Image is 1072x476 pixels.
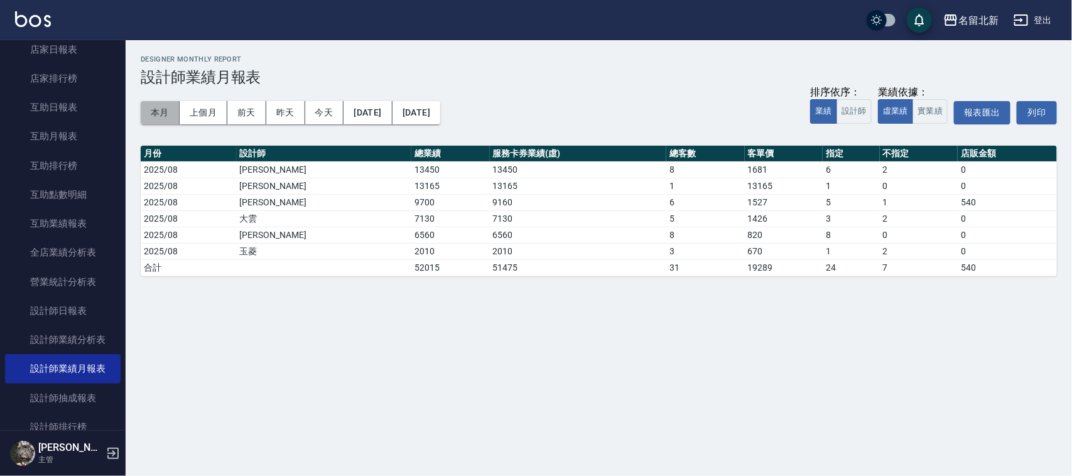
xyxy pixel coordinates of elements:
td: 52015 [411,259,489,276]
h2: Designer Monthly Report [141,55,1057,63]
td: 13165 [411,178,489,194]
td: 6560 [490,227,667,243]
th: 總客數 [666,146,744,162]
td: 2010 [490,243,667,259]
td: 3 [666,243,744,259]
td: 6 [823,161,880,178]
td: 5 [823,194,880,210]
td: 670 [745,243,823,259]
th: 總業績 [411,146,489,162]
td: 1527 [745,194,823,210]
td: 540 [958,194,1057,210]
img: Logo [15,11,51,27]
td: 2025/08 [141,210,237,227]
button: 今天 [305,101,344,124]
div: 排序依序： [810,86,872,99]
td: 0 [958,243,1057,259]
a: 店家日報表 [5,35,121,64]
td: 玉菱 [237,243,412,259]
td: 51475 [490,259,667,276]
td: 9160 [490,194,667,210]
td: 0 [958,161,1057,178]
td: 合計 [141,259,237,276]
button: 業績 [810,99,837,124]
th: 設計師 [237,146,412,162]
button: [DATE] [344,101,392,124]
div: 名留北新 [958,13,999,28]
a: 設計師日報表 [5,296,121,325]
h3: 設計師業績月報表 [141,68,1057,86]
td: 2025/08 [141,178,237,194]
img: Person [10,441,35,466]
td: 19289 [745,259,823,276]
td: 8 [666,161,744,178]
button: 實業績 [912,99,948,124]
table: a dense table [141,146,1057,276]
td: 1 [880,194,958,210]
button: 設計師 [836,99,872,124]
p: 主管 [38,454,102,465]
a: 互助月報表 [5,122,121,151]
td: 820 [745,227,823,243]
button: 本月 [141,101,180,124]
th: 客單價 [745,146,823,162]
a: 互助業績報表 [5,209,121,238]
th: 指定 [823,146,880,162]
td: 0 [958,227,1057,243]
td: 31 [666,259,744,276]
td: 7 [880,259,958,276]
td: [PERSON_NAME] [237,194,412,210]
td: 2025/08 [141,161,237,178]
td: 13165 [490,178,667,194]
td: 2010 [411,243,489,259]
td: 大雲 [237,210,412,227]
td: 13450 [490,161,667,178]
td: 1 [823,243,880,259]
td: 0 [880,178,958,194]
button: 報表匯出 [954,101,1010,124]
td: 2 [880,161,958,178]
td: 0 [958,178,1057,194]
td: 3 [823,210,880,227]
th: 月份 [141,146,237,162]
button: 虛業績 [878,99,913,124]
td: 6560 [411,227,489,243]
td: 0 [880,227,958,243]
button: 昨天 [266,101,305,124]
a: 營業統計分析表 [5,268,121,296]
td: [PERSON_NAME] [237,161,412,178]
td: 1 [666,178,744,194]
td: 6 [666,194,744,210]
a: 設計師業績月報表 [5,354,121,383]
a: 互助排行榜 [5,151,121,180]
td: 7130 [411,210,489,227]
h5: [PERSON_NAME] [38,441,102,454]
td: 2025/08 [141,227,237,243]
button: 名留北新 [938,8,1004,33]
button: 上個月 [180,101,227,124]
button: [DATE] [393,101,440,124]
th: 不指定 [880,146,958,162]
td: 1 [823,178,880,194]
td: 2 [880,210,958,227]
td: 5 [666,210,744,227]
td: 1426 [745,210,823,227]
a: 設計師業績分析表 [5,325,121,354]
td: [PERSON_NAME] [237,178,412,194]
td: 9700 [411,194,489,210]
td: 2025/08 [141,194,237,210]
div: 業績依據： [878,86,948,99]
a: 互助點數明細 [5,180,121,209]
td: 2 [880,243,958,259]
button: 列印 [1017,101,1057,124]
a: 全店業績分析表 [5,238,121,267]
td: [PERSON_NAME] [237,227,412,243]
td: 7130 [490,210,667,227]
th: 店販金額 [958,146,1057,162]
td: 8 [823,227,880,243]
td: 13450 [411,161,489,178]
td: 540 [958,259,1057,276]
td: 1681 [745,161,823,178]
td: 2025/08 [141,243,237,259]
